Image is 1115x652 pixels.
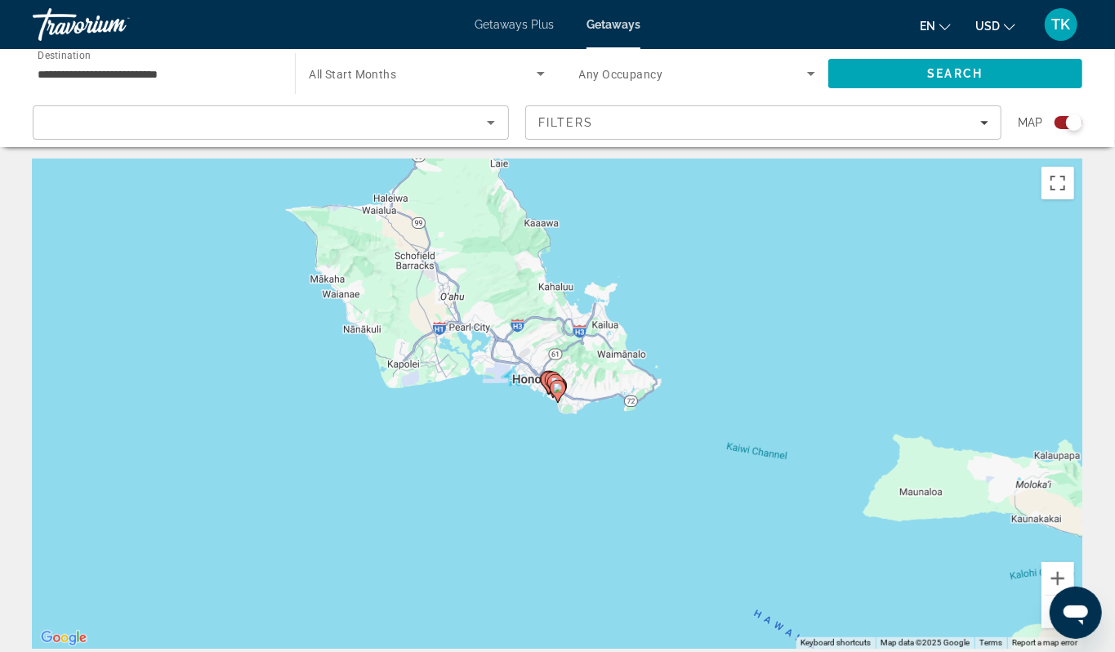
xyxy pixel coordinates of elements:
span: TK [1052,16,1071,33]
button: User Menu [1040,7,1082,42]
iframe: Button to launch messaging window [1050,587,1102,639]
span: Destination [38,50,91,61]
img: Google [37,627,91,649]
a: Getaways Plus [475,18,554,31]
a: Terms (opens in new tab) [979,638,1002,647]
button: Search [828,59,1082,88]
span: Map [1018,111,1042,134]
input: Select destination [38,65,274,84]
button: Change currency [975,14,1015,38]
span: Search [928,67,983,80]
button: Toggle fullscreen view [1041,167,1074,199]
button: Zoom out [1041,596,1074,628]
span: Map data ©2025 Google [881,638,970,647]
button: Zoom in [1041,562,1074,595]
span: Filters [538,116,594,129]
a: Open this area in Google Maps (opens a new window) [37,627,91,649]
mat-select: Sort by [47,113,495,132]
span: USD [975,20,1000,33]
span: All Start Months [309,68,396,81]
a: Getaways [586,18,640,31]
button: Keyboard shortcuts [801,637,871,649]
a: Travorium [33,3,196,46]
span: Any Occupancy [579,68,663,81]
a: Report a map error [1012,638,1077,647]
button: Filters [525,105,1001,140]
span: en [920,20,935,33]
button: Change language [920,14,951,38]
